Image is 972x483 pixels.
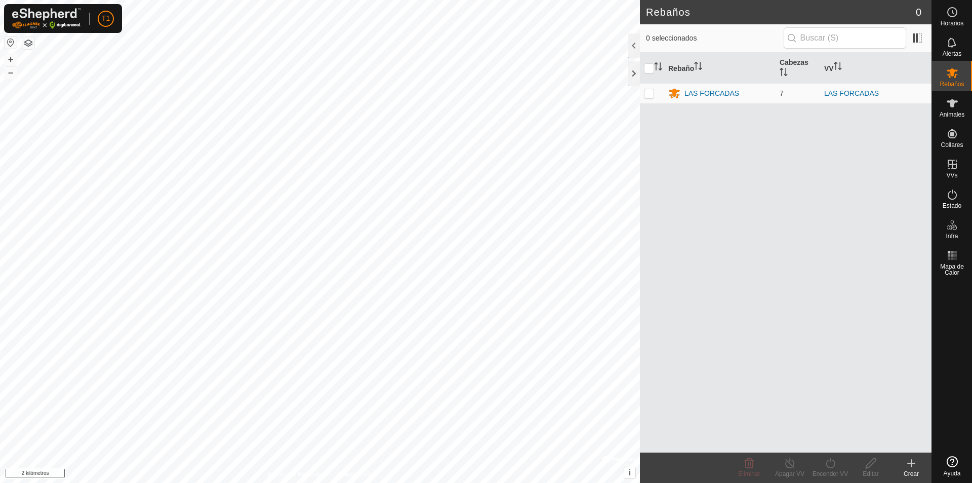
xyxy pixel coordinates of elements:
[780,69,788,78] p-sorticon: Activar para ordenar
[813,470,848,477] font: Encender VV
[102,14,110,22] font: T1
[654,64,662,72] p-sorticon: Activar para ordenar
[338,471,372,478] font: Contáctenos
[940,111,964,118] font: Animales
[268,471,326,478] font: Política de Privacidad
[694,63,702,71] p-sorticon: Activar para ordenar
[946,233,958,240] font: Infra
[824,89,879,97] a: LAS FORCADAS
[940,263,964,276] font: Mapa de Calor
[268,470,326,479] a: Política de Privacidad
[916,7,921,18] font: 0
[932,452,972,480] a: Ayuda
[784,27,906,49] input: Buscar (S)
[629,468,631,477] font: i
[943,50,961,57] font: Alertas
[946,172,957,179] font: VVs
[668,64,694,72] font: Rebaño
[338,470,372,479] a: Contáctenos
[12,8,81,29] img: Logotipo de Gallagher
[834,63,842,71] p-sorticon: Activar para ordenar
[863,470,878,477] font: Editar
[684,88,739,99] div: LAS FORCADAS
[22,37,34,49] button: Capas del Mapa
[944,470,961,477] font: Ayuda
[5,36,17,49] button: Restablecer Mapa
[646,34,697,42] font: 0 seleccionados
[780,89,784,97] span: 7
[624,467,635,478] button: i
[941,20,963,27] font: Horarios
[738,470,760,477] font: Eliminar
[775,470,804,477] font: Apagar VV
[824,64,834,72] font: VV
[940,81,964,88] font: Rebaños
[8,67,13,78] font: –
[780,58,808,66] font: Cabezas
[904,470,919,477] font: Crear
[941,141,963,148] font: Collares
[943,202,961,209] font: Estado
[5,53,17,65] button: +
[8,54,14,64] font: +
[5,66,17,79] button: –
[646,7,691,18] font: Rebaños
